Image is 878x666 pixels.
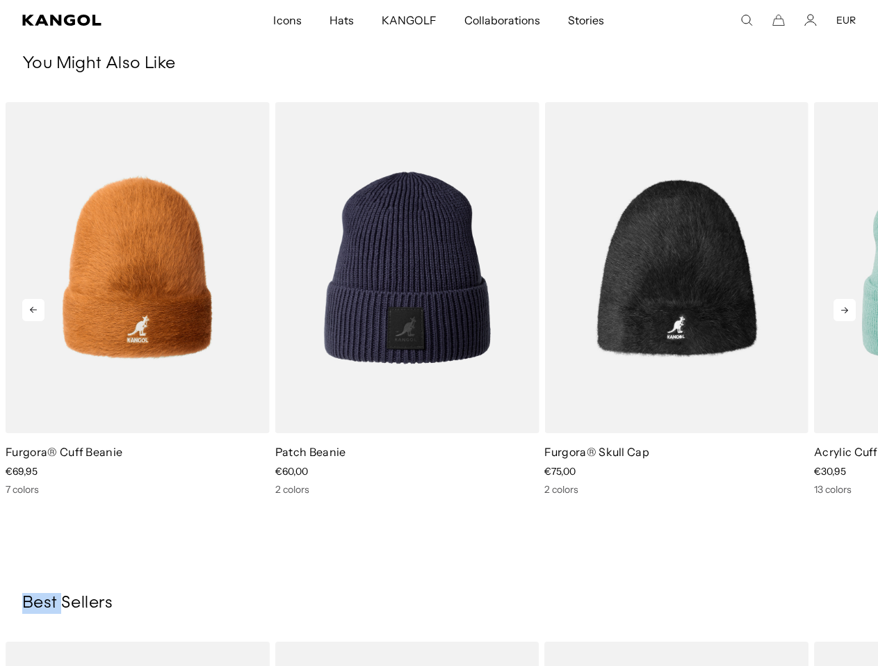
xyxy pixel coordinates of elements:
[270,102,539,496] div: 4 of 5
[22,54,856,74] h3: You Might Also Like
[544,102,808,434] img: Furgora® Skull Cap
[544,483,808,496] div: 2 colors
[772,14,785,26] button: Cart
[275,445,346,459] a: Patch Beanie
[544,445,649,459] a: Furgora® Skull Cap
[275,483,539,496] div: 2 colors
[544,465,576,478] span: €75,00
[836,14,856,26] button: EUR
[6,465,38,478] span: €69,95
[275,465,308,478] span: €60,00
[6,445,122,459] a: Furgora® Cuff Beanie
[6,102,270,434] img: Furgora® Cuff Beanie
[804,14,817,26] a: Account
[6,483,270,496] div: 7 colors
[539,102,808,496] div: 5 of 5
[275,102,539,434] img: Patch Beanie
[740,14,753,26] summary: Search here
[22,15,181,26] a: Kangol
[22,593,856,614] h3: Best Sellers
[814,465,846,478] span: €30,95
